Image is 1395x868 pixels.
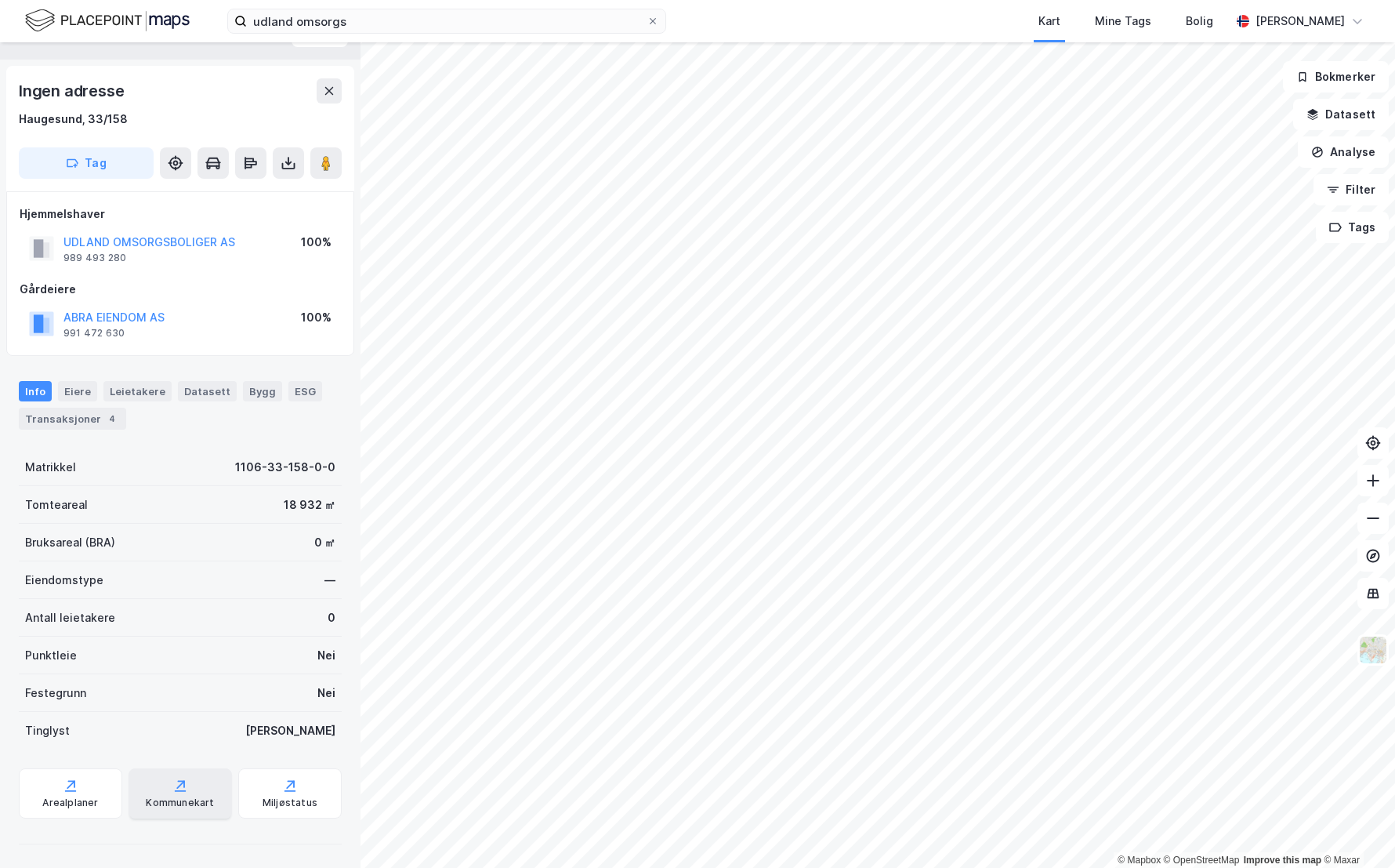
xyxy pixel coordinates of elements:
[288,381,322,401] div: ESG
[25,571,103,590] div: Eiendomstype
[314,533,335,552] div: 0 ㎡
[25,458,76,477] div: Matrikkel
[104,411,120,427] div: 4
[25,684,86,703] div: Festegrunn
[58,381,97,401] div: Eiere
[235,458,335,477] div: 1106-33-158-0-0
[1118,855,1161,866] a: Mapbox
[19,408,126,430] div: Transaksjoner
[25,533,115,552] div: Bruksareal (BRA)
[42,797,98,809] div: Arealplaner
[1164,855,1240,866] a: OpenStreetMap
[1358,635,1388,665] img: Z
[178,381,237,401] div: Datasett
[1293,99,1389,130] button: Datasett
[284,496,335,514] div: 18 932 ㎡
[1317,793,1395,868] iframe: Chat Widget
[63,252,126,264] div: 989 493 280
[317,684,335,703] div: Nei
[328,608,335,627] div: 0
[247,9,647,33] input: Søk på adresse, matrikkel, gårdeiere, leietakere eller personer
[25,721,70,740] div: Tinglyst
[301,308,332,327] div: 100%
[25,7,190,35] img: logo.f888ab2527a4732fd821a326f86c7f29.svg
[1244,855,1321,866] a: Improve this map
[1316,212,1389,243] button: Tags
[19,381,52,401] div: Info
[1255,12,1345,31] div: [PERSON_NAME]
[263,797,317,809] div: Miljøstatus
[63,327,125,340] div: 991 472 630
[20,280,341,299] div: Gårdeiere
[1317,793,1395,868] div: Kontrollprogram for chat
[25,646,77,665] div: Punktleie
[317,646,335,665] div: Nei
[1313,174,1389,205] button: Filter
[1095,12,1151,31] div: Mine Tags
[25,496,88,514] div: Tomteareal
[1038,12,1060,31] div: Kart
[1186,12,1213,31] div: Bolig
[146,797,214,809] div: Kommunekart
[1283,61,1389,93] button: Bokmerker
[20,205,341,223] div: Hjemmelshaver
[245,721,335,740] div: [PERSON_NAME]
[25,608,115,627] div: Antall leietakere
[324,571,335,590] div: —
[19,147,154,179] button: Tag
[301,233,332,252] div: 100%
[19,78,127,104] div: Ingen adresse
[19,110,128,129] div: Haugesund, 33/158
[1298,136,1389,168] button: Analyse
[243,381,282,401] div: Bygg
[103,381,172,401] div: Leietakere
